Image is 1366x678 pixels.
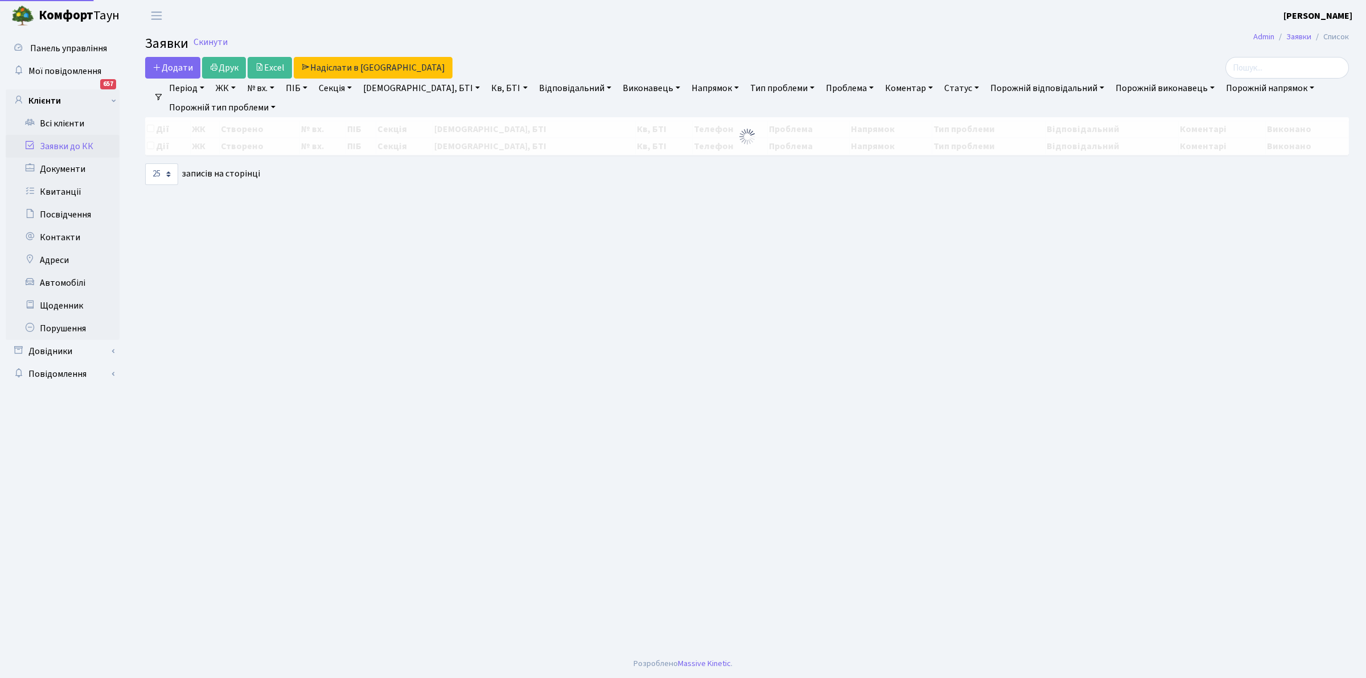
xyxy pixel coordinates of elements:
a: Admin [1253,31,1274,43]
a: Панель управління [6,37,120,60]
a: Квитанції [6,180,120,203]
a: Проблема [821,79,878,98]
a: Заявки [1286,31,1311,43]
a: Кв, БТІ [487,79,532,98]
a: Скинути [194,37,228,48]
div: Розроблено . [633,658,733,670]
a: Надіслати в [GEOGRAPHIC_DATA] [294,57,452,79]
a: Додати [145,57,200,79]
a: Тип проблеми [746,79,819,98]
a: Виконавець [618,79,685,98]
button: Переключити навігацію [142,6,171,25]
a: Адреси [6,249,120,272]
a: ПІБ [281,79,312,98]
a: Excel [248,57,292,79]
a: Секція [314,79,356,98]
img: logo.png [11,5,34,27]
a: Порожній напрямок [1221,79,1319,98]
a: Всі клієнти [6,112,120,135]
a: Статус [940,79,984,98]
nav: breadcrumb [1236,25,1366,49]
select: записів на сторінці [145,163,178,185]
a: [DEMOGRAPHIC_DATA], БТІ [359,79,484,98]
a: Автомобілі [6,272,120,294]
a: Щоденник [6,294,120,317]
a: Порожній відповідальний [986,79,1109,98]
a: ЖК [211,79,240,98]
b: [PERSON_NAME] [1283,10,1352,22]
label: записів на сторінці [145,163,260,185]
a: Довідники [6,340,120,363]
a: Заявки до КК [6,135,120,158]
span: Заявки [145,34,188,54]
a: Напрямок [687,79,743,98]
a: Клієнти [6,89,120,112]
a: Відповідальний [534,79,616,98]
input: Пошук... [1225,57,1349,79]
a: Порожній тип проблеми [164,98,280,117]
a: Коментар [881,79,937,98]
a: [PERSON_NAME] [1283,9,1352,23]
span: Таун [39,6,120,26]
a: Період [164,79,209,98]
img: Обробка... [738,128,756,146]
li: Список [1311,31,1349,43]
span: Мої повідомлення [28,65,101,77]
a: Порушення [6,317,120,340]
a: Документи [6,158,120,180]
a: Мої повідомлення657 [6,60,120,83]
a: Massive Kinetic [678,658,731,669]
a: Посвідчення [6,203,120,226]
div: 657 [100,79,116,89]
a: Повідомлення [6,363,120,385]
span: Додати [153,61,193,74]
b: Комфорт [39,6,93,24]
a: Контакти [6,226,120,249]
a: Порожній виконавець [1111,79,1219,98]
a: № вх. [242,79,279,98]
a: Друк [202,57,246,79]
span: Панель управління [30,42,107,55]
